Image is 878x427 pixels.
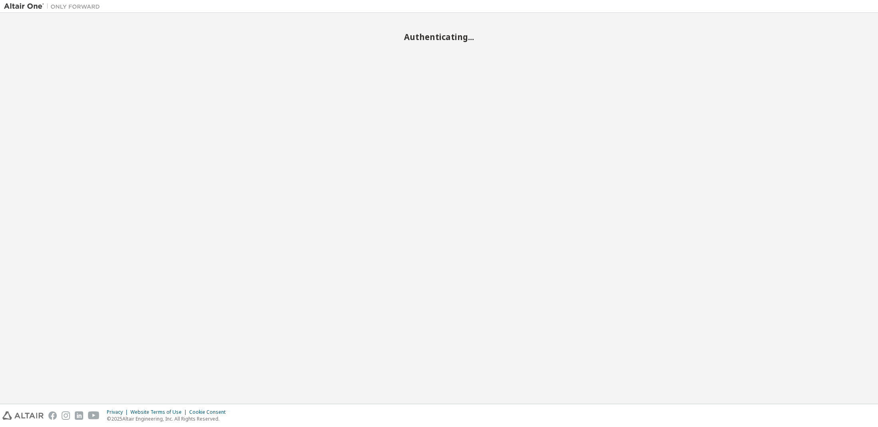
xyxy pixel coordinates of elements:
h2: Authenticating... [4,32,874,42]
img: linkedin.svg [75,411,83,420]
img: youtube.svg [88,411,100,420]
img: altair_logo.svg [2,411,44,420]
img: instagram.svg [62,411,70,420]
div: Privacy [107,409,130,415]
div: Cookie Consent [189,409,230,415]
p: © 2025 Altair Engineering, Inc. All Rights Reserved. [107,415,230,422]
div: Website Terms of Use [130,409,189,415]
img: Altair One [4,2,104,10]
img: facebook.svg [48,411,57,420]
